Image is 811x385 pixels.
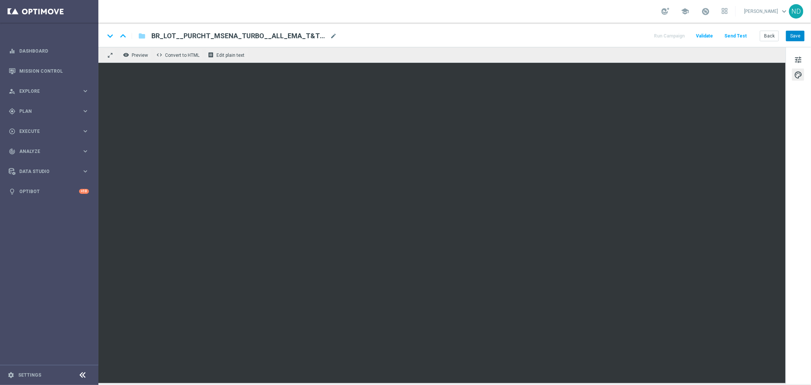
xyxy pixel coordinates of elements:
span: Validate [696,33,713,39]
i: keyboard_arrow_right [82,87,89,95]
span: keyboard_arrow_down [780,7,788,16]
span: Analyze [19,149,82,154]
a: Mission Control [19,61,89,81]
a: [PERSON_NAME]keyboard_arrow_down [743,6,789,17]
span: tune [794,55,802,65]
i: lightbulb [9,188,16,195]
i: keyboard_arrow_right [82,168,89,175]
a: Optibot [19,181,79,201]
button: gps_fixed Plan keyboard_arrow_right [8,108,89,114]
button: Send Test [723,31,748,41]
i: track_changes [9,148,16,155]
button: folder [137,30,146,42]
i: remove_red_eye [123,52,129,58]
div: Mission Control [9,61,89,81]
span: Convert to HTML [165,53,199,58]
button: equalizer Dashboard [8,48,89,54]
div: Execute [9,128,82,135]
button: lightbulb Optibot +10 [8,189,89,195]
button: palette [792,69,804,81]
i: equalizer [9,48,16,55]
span: Preview [132,53,148,58]
i: receipt [208,52,214,58]
div: Plan [9,108,82,115]
i: gps_fixed [9,108,16,115]
div: Dashboard [9,41,89,61]
button: person_search Explore keyboard_arrow_right [8,88,89,94]
button: remove_red_eye Preview [121,50,151,60]
i: keyboard_arrow_up [117,30,129,42]
i: folder [138,31,146,41]
span: palette [794,70,802,80]
a: Dashboard [19,41,89,61]
div: Optibot [9,181,89,201]
button: Data Studio keyboard_arrow_right [8,168,89,175]
span: Data Studio [19,169,82,174]
div: Explore [9,88,82,95]
button: Mission Control [8,68,89,74]
i: play_circle_outline [9,128,16,135]
span: mode_edit [330,33,337,39]
span: Execute [19,129,82,134]
button: Save [786,31,805,41]
span: BR_LOT__PURCHT_MSENA_TURBO__ALL_EMA_T&T_LT [151,31,327,41]
span: Edit plain text [216,53,244,58]
button: receipt Edit plain text [206,50,248,60]
button: Back [760,31,779,41]
span: Plan [19,109,82,114]
button: track_changes Analyze keyboard_arrow_right [8,148,89,154]
a: Settings [18,373,41,377]
button: code Convert to HTML [154,50,203,60]
button: Validate [695,31,714,41]
span: Explore [19,89,82,94]
i: keyboard_arrow_down [104,30,116,42]
div: ND [789,4,803,19]
span: code [156,52,162,58]
button: play_circle_outline Execute keyboard_arrow_right [8,128,89,134]
div: +10 [79,189,89,194]
div: Data Studio [9,168,82,175]
span: school [681,7,689,16]
div: Analyze [9,148,82,155]
button: tune [792,53,804,65]
i: keyboard_arrow_right [82,108,89,115]
i: keyboard_arrow_right [82,148,89,155]
i: person_search [9,88,16,95]
i: keyboard_arrow_right [82,128,89,135]
i: settings [8,372,14,379]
